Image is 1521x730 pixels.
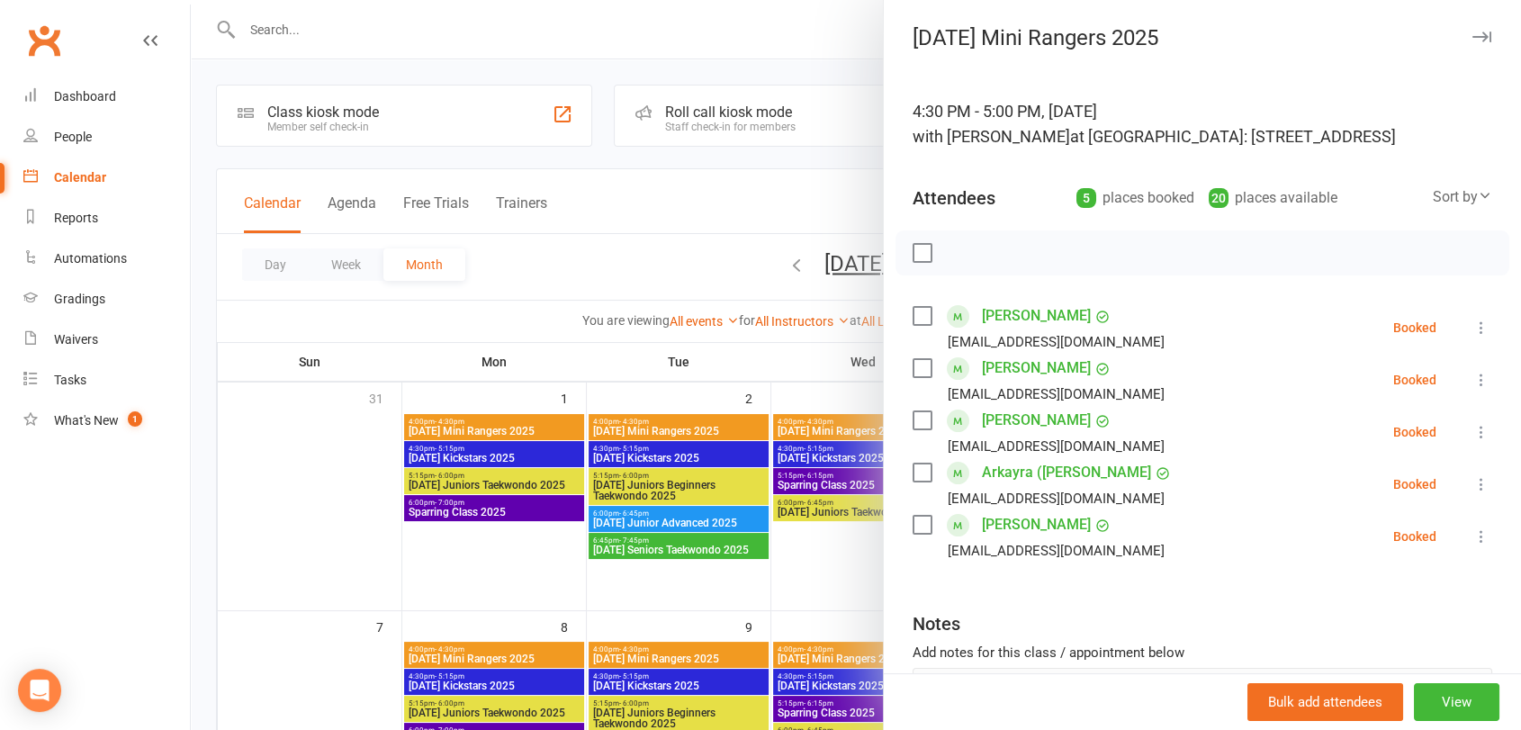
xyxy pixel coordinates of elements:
div: Dashboard [54,89,116,104]
div: Calendar [54,170,106,185]
div: Attendees [913,185,995,211]
a: [PERSON_NAME] [982,510,1091,539]
div: Booked [1393,426,1436,438]
div: [EMAIL_ADDRESS][DOMAIN_NAME] [948,383,1165,406]
button: View [1414,683,1499,721]
a: Gradings [23,279,190,320]
a: Tasks [23,360,190,401]
a: Clubworx [22,18,67,63]
a: What's New1 [23,401,190,441]
div: [EMAIL_ADDRESS][DOMAIN_NAME] [948,487,1165,510]
button: Bulk add attendees [1247,683,1403,721]
div: Booked [1393,530,1436,543]
div: [EMAIL_ADDRESS][DOMAIN_NAME] [948,330,1165,354]
div: Open Intercom Messenger [18,669,61,712]
a: Automations [23,239,190,279]
a: [PERSON_NAME] [982,406,1091,435]
a: [PERSON_NAME] [982,302,1091,330]
div: 20 [1209,188,1228,208]
div: [DATE] Mini Rangers 2025 [884,25,1521,50]
div: Booked [1393,374,1436,386]
div: What's New [54,413,119,428]
a: Dashboard [23,77,190,117]
a: Reports [23,198,190,239]
div: Tasks [54,373,86,387]
a: [PERSON_NAME] [982,354,1091,383]
div: Waivers [54,332,98,347]
a: Calendar [23,158,190,198]
div: [EMAIL_ADDRESS][DOMAIN_NAME] [948,539,1165,563]
a: People [23,117,190,158]
div: People [54,130,92,144]
div: Gradings [54,292,105,306]
div: 5 [1076,188,1096,208]
div: places booked [1076,185,1194,211]
div: Booked [1393,478,1436,491]
div: [EMAIL_ADDRESS][DOMAIN_NAME] [948,435,1165,458]
div: Automations [54,251,127,266]
div: Booked [1393,321,1436,334]
a: Waivers [23,320,190,360]
span: at [GEOGRAPHIC_DATA]: [STREET_ADDRESS] [1070,127,1396,146]
div: Reports [54,211,98,225]
div: places available [1209,185,1337,211]
div: Notes [913,611,960,636]
div: Add notes for this class / appointment below [913,642,1492,663]
div: 4:30 PM - 5:00 PM, [DATE] [913,99,1492,149]
a: Arkayra ([PERSON_NAME] [982,458,1151,487]
span: with [PERSON_NAME] [913,127,1070,146]
div: Sort by [1433,185,1492,209]
span: 1 [128,411,142,427]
